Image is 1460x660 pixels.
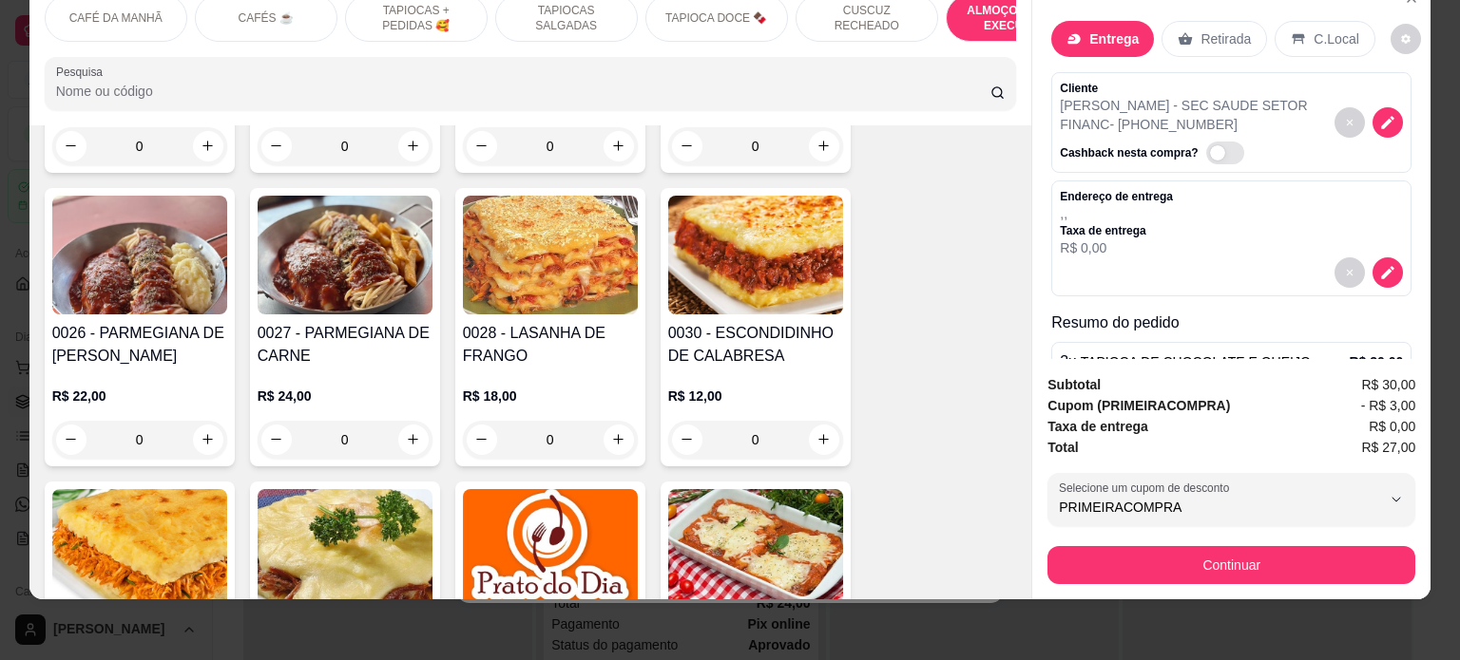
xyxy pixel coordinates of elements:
img: product-image [463,489,638,608]
strong: Taxa de entrega [1047,419,1148,434]
p: CAFÉ DA MANHÃ [69,10,163,26]
p: R$ 12,00 [668,387,843,405]
h4: 0030 - ESCONDIDINHO DE CALABRESA [668,322,843,368]
p: R$ 22,00 [52,387,227,405]
p: Taxa de entrega [1060,223,1173,238]
span: R$ 30,00 [1361,374,1415,395]
p: Endereço de entrega [1060,189,1173,204]
button: Selecione um cupom de descontoPRIMEIRACOMPRA [1047,473,1415,526]
label: Pesquisa [56,64,109,80]
span: TAPIOCA DE CHOCOLATE E QUEIJO [1081,354,1311,369]
h4: 0028 - LASANHA DE FRANGO [463,322,638,368]
p: C.Local [1314,29,1358,48]
button: decrease-product-quantity [1373,107,1403,138]
p: CUSCUZ RECHEADO [812,3,922,33]
p: Cashback nesta compra? [1060,145,1198,160]
p: Entrega [1089,29,1139,48]
strong: Cupom ( PRIMEIRACOMPRA ) [1047,398,1230,413]
img: product-image [463,196,638,314]
p: R$ 0,00 [1060,238,1173,257]
input: Pesquisa [56,82,990,101]
h4: 0027 - PARMEGIANA DE CARNE [258,322,432,368]
button: decrease-product-quantity [1391,24,1421,54]
img: product-image [52,196,227,314]
img: product-image [52,489,227,608]
label: Selecione um cupom de desconto [1059,480,1236,496]
strong: Subtotal [1047,377,1101,392]
button: decrease-product-quantity [1373,257,1403,288]
p: Resumo do pedido [1051,311,1412,334]
button: Continuar [1047,546,1415,584]
img: product-image [668,489,843,608]
h4: 0026 - PARMEGIANA DE [PERSON_NAME] [52,322,227,368]
p: 3 x [1060,350,1311,373]
span: R$ 0,00 [1369,416,1415,437]
p: R$ 18,00 [463,387,638,405]
span: R$ 27,00 [1361,437,1415,458]
p: TAPIOCAS SALGADAS [511,3,622,33]
p: TAPIOCAS + PEDIDAS 🥰 [361,3,471,33]
span: - R$ 3,00 [1361,395,1416,416]
p: ALMOÇO - PRATO EXECUTIVO [962,3,1072,33]
p: R$ 30,00 [1349,352,1403,371]
p: CAFÉS ☕️ [239,10,294,26]
label: Automatic updates [1206,141,1252,164]
img: product-image [258,489,432,608]
p: Cliente [1060,81,1335,96]
p: , , [1060,204,1173,223]
p: [PERSON_NAME] - SEC SAUDE SETOR FINANC - [PHONE_NUMBER] [1060,96,1335,134]
img: product-image [258,196,432,314]
img: product-image [668,196,843,314]
span: PRIMEIRACOMPRA [1059,498,1381,517]
button: decrease-product-quantity [1335,107,1365,138]
p: TAPIOCA DOCE 🍫 [665,10,767,26]
p: Retirada [1201,29,1251,48]
button: decrease-product-quantity [1335,257,1365,288]
p: R$ 24,00 [258,387,432,405]
strong: Total [1047,440,1078,455]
